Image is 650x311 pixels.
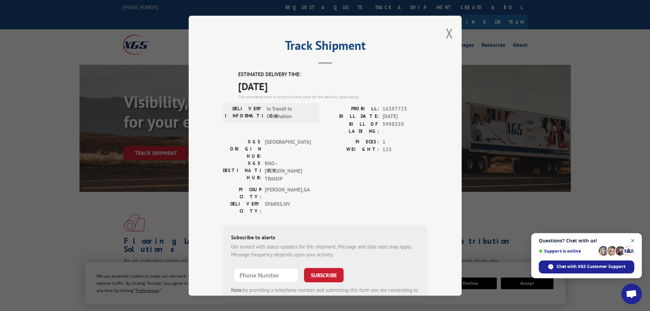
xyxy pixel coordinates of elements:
div: Subscribe to alerts [231,233,419,243]
label: PROBILL: [325,105,379,113]
span: Chat with XGS Customer Support [539,260,634,273]
span: Chat with XGS Customer Support [557,264,625,270]
span: RNO - [PERSON_NAME] TRANSP [265,159,311,183]
label: PICKUP CITY: [223,186,261,200]
label: PIECES: [325,138,379,146]
strong: Note: [231,287,243,293]
span: [DATE] [238,78,428,94]
label: BILL DATE: [325,113,379,121]
span: 5998550 [382,120,428,135]
div: by providing a telephone number and submitting this form you are consenting to be contacted by SM... [231,286,419,310]
span: In Transit to Destination [267,105,313,120]
span: SPARKS , NV [265,200,311,215]
span: 16397723 [382,105,428,113]
label: XGS DESTINATION HUB: [223,159,261,183]
span: [PERSON_NAME] , GA [265,186,311,200]
span: [GEOGRAPHIC_DATA] [265,138,311,159]
a: Open chat [621,284,642,304]
label: XGS ORIGIN HUB: [223,138,261,159]
label: WEIGHT: [325,146,379,154]
button: Close modal [446,24,453,42]
span: Questions? Chat with us! [539,238,634,243]
button: SUBSCRIBE [304,268,344,282]
h2: Track Shipment [223,41,428,54]
span: 125 [382,146,428,154]
span: Support is online [539,249,596,254]
label: DELIVERY INFORMATION: [225,105,263,120]
label: BILL OF LADING: [325,120,379,135]
span: 1 [382,138,428,146]
label: ESTIMATED DELIVERY TIME: [238,71,428,79]
input: Phone Number [234,268,299,282]
div: Get texted with status updates for this shipment. Message and data rates may apply. Message frequ... [231,243,419,258]
span: [DATE] [382,113,428,121]
div: The estimated time is using the time zone for the delivery destination. [238,94,428,100]
label: DELIVERY CITY: [223,200,261,215]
